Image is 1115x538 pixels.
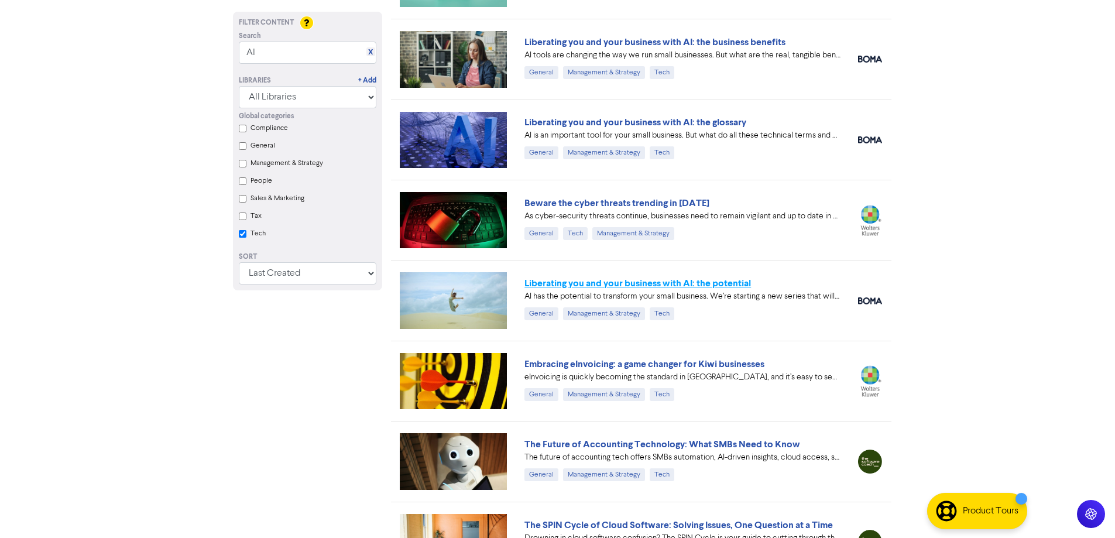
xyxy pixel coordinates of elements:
[239,111,376,122] div: Global categories
[524,371,840,383] div: eInvoicing is quickly becoming the standard in New Zealand, and it’s easy to see why. It makes in...
[524,146,558,159] div: General
[524,116,746,128] a: Liberating you and your business with AI: the glossary
[563,468,645,481] div: Management & Strategy
[239,252,376,262] div: Sort
[650,307,674,320] div: Tech
[524,227,558,240] div: General
[1056,482,1115,538] iframe: Chat Widget
[858,297,882,304] img: boma
[858,450,882,474] img: thesoftwarecoach
[251,176,272,186] label: People
[524,210,840,222] div: As cyber-security threats continue, businesses need to remain vigilant and up to date in best pra...
[563,146,645,159] div: Management & Strategy
[251,141,275,151] label: General
[563,307,645,320] div: Management & Strategy
[524,307,558,320] div: General
[251,211,262,221] label: Tax
[650,388,674,401] div: Tech
[368,48,373,57] a: X
[858,136,882,143] img: boma
[524,451,840,464] div: The future of accounting tech offers SMBs automation, AI-driven insights, cloud access, seamless ...
[251,158,323,169] label: Management & Strategy
[563,66,645,79] div: Management & Strategy
[524,129,840,142] div: AI is an important tool for your small business. But what do all these technical terms and bits o...
[524,519,833,531] a: The SPIN Cycle of Cloud Software: Solving Issues, One Question at a Time
[650,66,674,79] div: Tech
[239,18,376,28] div: Filter Content
[524,66,558,79] div: General
[650,468,674,481] div: Tech
[251,228,266,239] label: Tech
[650,146,674,159] div: Tech
[858,56,882,63] img: boma
[563,227,588,240] div: Tech
[524,290,840,303] div: AI has the potential to transform your small business. We’re starting a new series that will show...
[524,197,709,209] a: Beware the cyber threats trending in [DATE]
[563,388,645,401] div: Management & Strategy
[524,277,751,289] a: Liberating you and your business with AI: the potential
[251,193,304,204] label: Sales & Marketing
[358,76,376,86] a: + Add
[524,388,558,401] div: General
[858,365,882,396] img: wolters_kluwer
[239,31,261,42] span: Search
[524,36,785,48] a: Liberating you and your business with AI: the business benefits
[524,49,840,61] div: AI tools are changing the way we run small businesses. But what are the real, tangible benefits o...
[251,123,288,133] label: Compliance
[592,227,674,240] div: Management & Strategy
[239,76,271,86] div: Libraries
[524,358,764,370] a: Embracing eInvoicing: a game changer for Kiwi businesses
[524,438,800,450] a: The Future of Accounting Technology: What SMBs Need to Know
[524,468,558,481] div: General
[858,205,882,236] img: wolters_kluwer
